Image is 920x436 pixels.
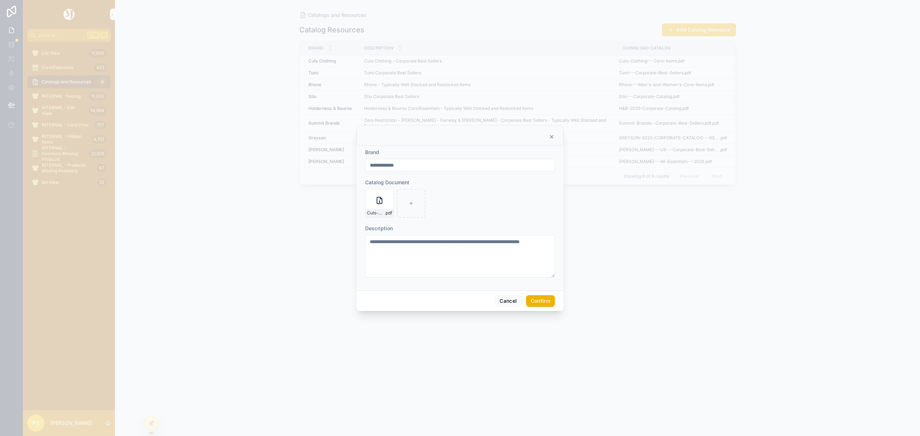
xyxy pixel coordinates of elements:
span: .pdf [385,210,392,216]
span: Catalog Document [365,179,409,185]
button: Confirm [526,295,555,307]
span: Brand [365,149,379,155]
button: Cancel [495,295,521,307]
span: Cuts-Clothing---Core-Items [367,210,385,216]
span: Description [365,225,393,231]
